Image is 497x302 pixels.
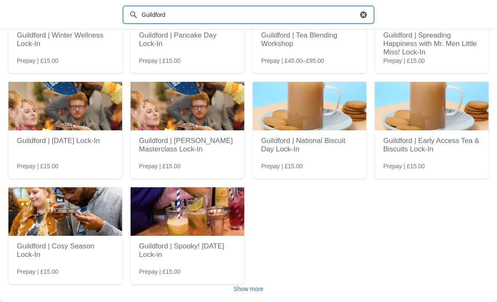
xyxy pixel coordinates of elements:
[359,11,368,19] button: Clear
[8,82,122,130] img: Guildford | Easter Lock-In
[139,57,181,65] span: Prepay | £15.00
[261,162,303,170] span: Prepay | £15.00
[17,57,59,65] span: Prepay | £15.00
[8,187,122,236] img: Guildford | Cosy Season Lock-In
[261,27,358,52] h2: Guildford | Tea Blending Workshop
[17,132,114,149] h2: Guildford | [DATE] Lock-In
[383,162,425,170] span: Prepay | £15.00
[141,7,358,22] input: Search
[17,238,114,263] h2: Guildford | Cosy Season Lock-In
[253,82,366,130] img: Guildford | National Biscuit Day Lock-In
[17,162,59,170] span: Prepay | £15.00
[139,162,181,170] span: Prepay | £15.00
[139,27,236,52] h2: Guildford | Pancake Day Lock-In
[383,132,480,158] h2: Guildford | Early Access Tea & Biscuits Lock-In
[139,267,181,276] span: Prepay | £15.00
[261,57,324,65] span: Prepay | £45.00–£95.00
[230,281,267,297] button: Show more
[234,286,264,292] span: Show more
[17,267,59,276] span: Prepay | £15.00
[383,27,480,61] h2: Guildford | Spreading Happiness with Mr. Men Little Miss! Lock-In
[131,82,244,130] img: Guildford | Earl Grey Masterclass Lock-In
[139,238,236,263] h2: Guildford | Spooky! [DATE] Lock-in
[131,187,244,236] img: Guildford | Spooky! Halloween Lock-in
[139,132,236,158] h2: Guildford | [PERSON_NAME] Masterclass Lock-In
[261,132,358,158] h2: Guildford | National Biscuit Day Lock-In
[383,57,425,65] span: Prepay | £15.00
[375,82,489,130] img: Guildford | Early Access Tea & Biscuits Lock-In
[17,27,114,52] h2: Guildford | Winter Wellness Lock-In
